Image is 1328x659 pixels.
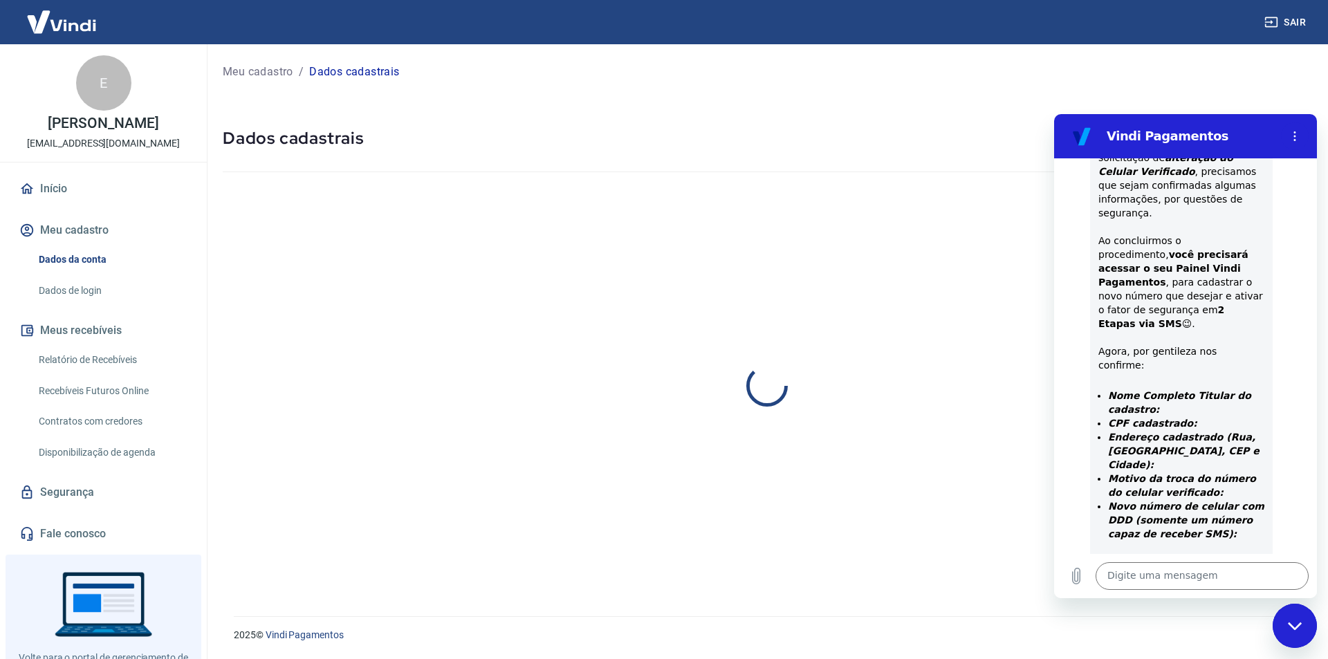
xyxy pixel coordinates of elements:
button: Meus recebíveis [17,315,190,346]
a: Recebíveis Futuros Online [33,377,190,405]
strong: Endereço cadastrado (Rua, [GEOGRAPHIC_DATA], CEP e Cidade): [54,317,205,356]
button: Meu cadastro [17,215,190,245]
strong: você precisará acessar o seu Painel Vindi Pagamentos [44,135,194,174]
p: Dados cadastrais [309,64,399,80]
a: Dados de login [33,277,190,305]
p: [EMAIL_ADDRESS][DOMAIN_NAME] [27,136,180,151]
p: / [299,64,304,80]
a: Disponibilização de agenda [33,438,190,467]
strong: Nome Completo Titular do cadastro: [54,276,197,301]
a: Dados da conta [33,245,190,274]
a: Vindi Pagamentos [266,629,344,640]
button: Carregar arquivo [8,448,36,476]
iframe: Botão para abrir a janela de mensagens, conversa em andamento [1273,604,1317,648]
img: Vindi [17,1,107,43]
iframe: Janela de mensagens [1054,114,1317,598]
a: Contratos com credores [33,407,190,436]
a: Fale conosco [17,519,190,549]
a: Meu cadastro [223,64,293,80]
strong: CPF cadastrado: [54,304,143,315]
a: Relatório de Recebíveis [33,346,190,374]
strong: Novo número de celular com DDD (somente um número capaz de receber SMS): [54,387,210,425]
div: E [76,55,131,111]
p: 2025 © [234,628,1295,642]
strong: Motivo da troca do número do celular verificado: [54,359,202,384]
a: Segurança [17,477,190,508]
h5: Dados cadastrais [223,127,1311,149]
a: Início [17,174,190,204]
button: Sair [1262,10,1311,35]
p: [PERSON_NAME] [48,116,158,131]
